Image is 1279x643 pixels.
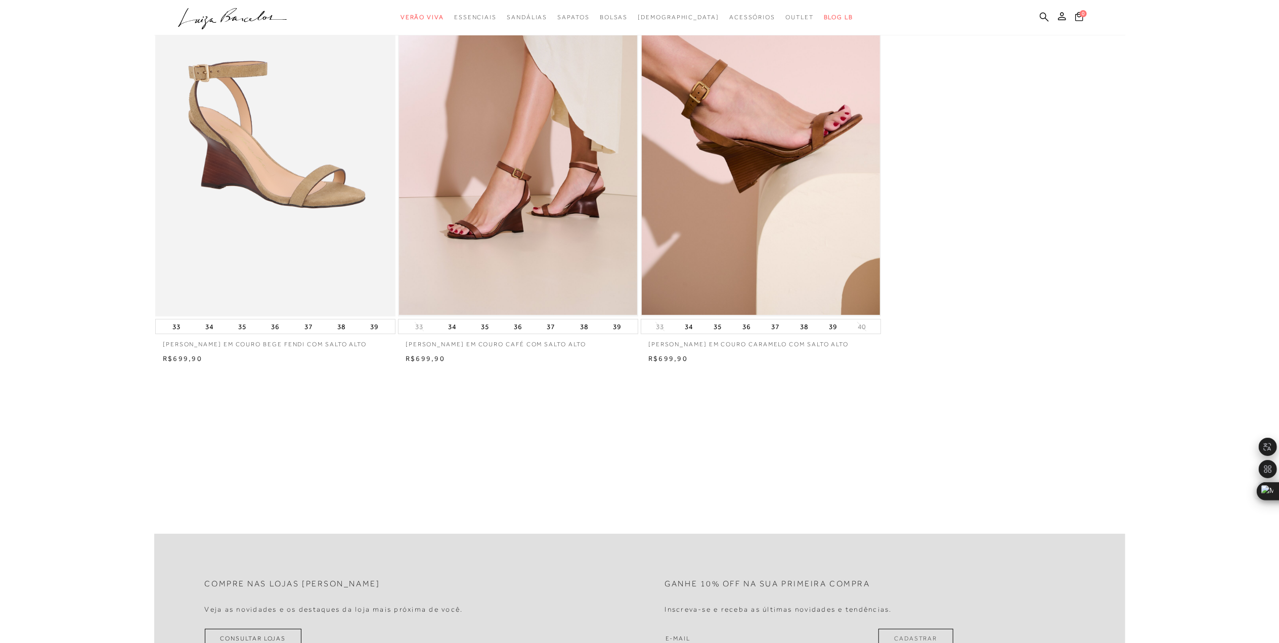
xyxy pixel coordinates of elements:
[610,319,624,334] button: 39
[507,8,547,27] a: categoryNavScreenReaderText
[729,14,775,21] span: Acessórios
[638,14,719,21] span: [DEMOGRAPHIC_DATA]
[785,8,814,27] a: categoryNavScreenReaderText
[711,319,725,334] button: 35
[600,8,628,27] a: categoryNavScreenReaderText
[600,14,628,21] span: Bolsas
[202,319,216,334] button: 34
[511,319,525,334] button: 36
[163,354,202,362] span: R$699,90
[445,319,459,334] button: 34
[412,322,426,332] button: 33
[205,579,380,589] h2: Compre nas lojas [PERSON_NAME]
[641,334,881,349] a: [PERSON_NAME] EM COURO CARAMELO COM SALTO ALTO
[855,322,869,332] button: 40
[398,334,638,349] a: [PERSON_NAME] EM COURO CAFÉ COM SALTO ALTO
[682,319,696,334] button: 34
[1080,10,1087,17] span: 0
[648,354,688,362] span: R$699,90
[507,14,547,21] span: Sandálias
[653,322,667,332] button: 33
[785,14,814,21] span: Outlet
[1072,11,1086,25] button: 0
[557,14,589,21] span: Sapatos
[367,319,381,334] button: 39
[577,319,591,334] button: 38
[334,319,348,334] button: 38
[665,579,870,589] h2: Ganhe 10% off na sua primeira compra
[797,319,811,334] button: 38
[169,319,184,334] button: 33
[454,8,497,27] a: categoryNavScreenReaderText
[401,8,444,27] a: categoryNavScreenReaderText
[301,319,316,334] button: 37
[454,14,497,21] span: Essenciais
[557,8,589,27] a: categoryNavScreenReaderText
[205,605,463,614] h4: Veja as novidades e os destaques da loja mais próxima de você.
[824,14,853,21] span: BLOG LB
[406,354,445,362] span: R$699,90
[268,319,282,334] button: 36
[665,605,892,614] h4: Inscreva-se e receba as últimas novidades e tendências.
[155,334,395,349] a: [PERSON_NAME] EM COURO BEGE FENDI COM SALTO ALTO
[768,319,782,334] button: 37
[401,14,444,21] span: Verão Viva
[235,319,249,334] button: 35
[478,319,492,334] button: 35
[826,319,840,334] button: 39
[729,8,775,27] a: categoryNavScreenReaderText
[739,319,754,334] button: 36
[824,8,853,27] a: BLOG LB
[544,319,558,334] button: 37
[638,8,719,27] a: noSubCategoriesText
